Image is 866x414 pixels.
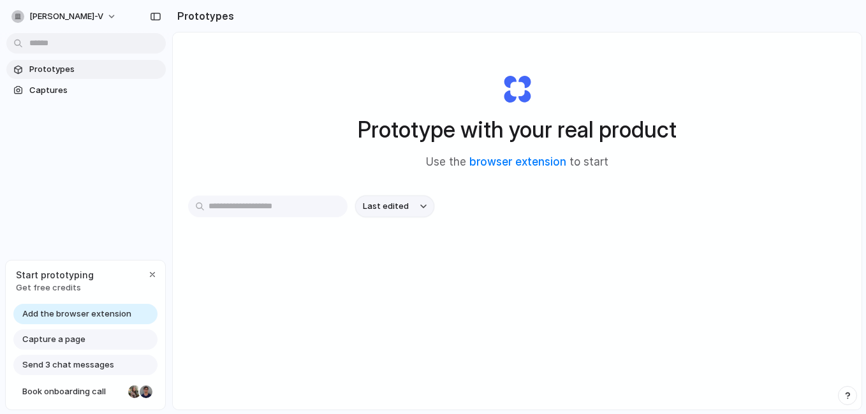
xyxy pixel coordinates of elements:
[6,60,166,79] a: Prototypes
[426,154,608,171] span: Use the to start
[138,384,154,399] div: Christian Iacullo
[29,84,161,97] span: Captures
[363,200,409,213] span: Last edited
[22,308,131,320] span: Add the browser extension
[29,10,103,23] span: [PERSON_NAME]-v
[22,385,123,398] span: Book onboarding call
[29,63,161,76] span: Prototypes
[6,81,166,100] a: Captures
[13,382,158,402] a: Book onboarding call
[469,155,566,168] a: browser extension
[355,196,434,217] button: Last edited
[16,268,94,282] span: Start prototyping
[6,6,123,27] button: [PERSON_NAME]-v
[22,359,114,371] span: Send 3 chat messages
[16,282,94,294] span: Get free credits
[172,8,234,24] h2: Prototypes
[127,384,142,399] div: Nicole Kubica
[358,113,677,146] h1: Prototype with your real product
[22,333,85,346] span: Capture a page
